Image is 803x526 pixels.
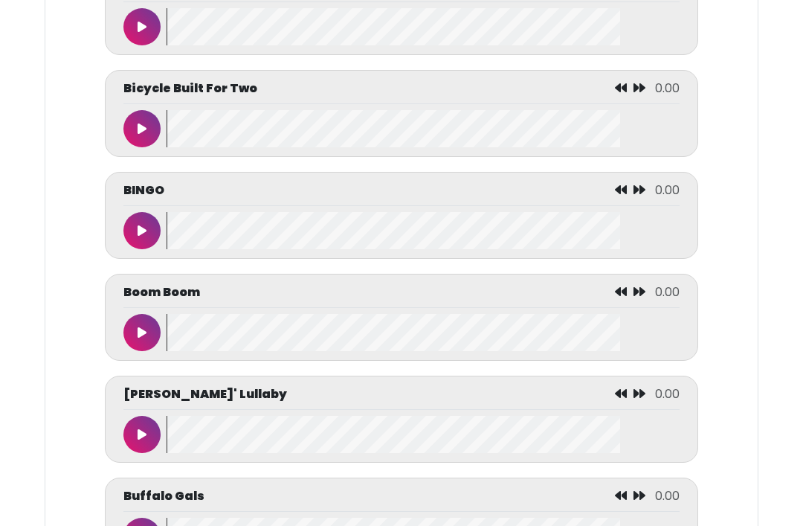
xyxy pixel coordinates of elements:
[123,80,257,97] p: Bicycle Built For Two
[123,487,204,505] p: Buffalo Gals
[123,283,200,301] p: Boom Boom
[655,80,680,97] span: 0.00
[655,182,680,199] span: 0.00
[655,283,680,301] span: 0.00
[655,487,680,504] span: 0.00
[655,385,680,402] span: 0.00
[123,182,164,199] p: BINGO
[123,385,287,403] p: [PERSON_NAME]' Lullaby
